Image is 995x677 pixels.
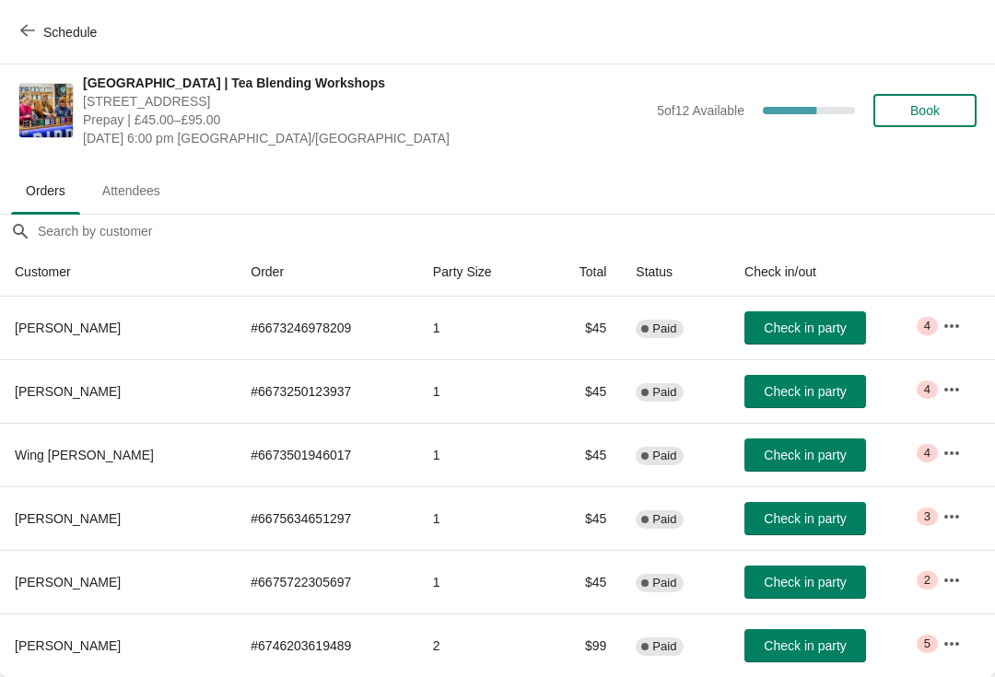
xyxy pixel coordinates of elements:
button: Check in party [744,311,866,344]
th: Party Size [418,248,542,297]
span: 5 of 12 Available [657,103,744,118]
td: 1 [418,486,542,550]
span: Check in party [764,448,846,462]
span: [GEOGRAPHIC_DATA] | Tea Blending Workshops [83,74,648,92]
button: Check in party [744,629,866,662]
td: 1 [418,423,542,486]
img: Glasgow | Tea Blending Workshops [19,84,73,137]
td: $45 [542,423,621,486]
input: Search by customer [37,215,995,248]
button: Check in party [744,566,866,599]
button: Check in party [744,438,866,472]
span: [DATE] 6:00 pm [GEOGRAPHIC_DATA]/[GEOGRAPHIC_DATA] [83,129,648,147]
span: 2 [924,573,931,588]
span: Check in party [764,321,846,335]
span: [STREET_ADDRESS] [83,92,648,111]
span: [PERSON_NAME] [15,638,121,653]
td: 2 [418,613,542,677]
td: $45 [542,550,621,613]
span: Check in party [764,511,846,526]
span: Orders [11,174,80,207]
span: 4 [924,446,931,461]
span: Paid [652,639,676,654]
span: Prepay | £45.00–£95.00 [83,111,648,129]
span: Check in party [764,384,846,399]
td: 1 [418,297,542,359]
span: Book [910,103,940,118]
td: # 6675634651297 [236,486,418,550]
span: [PERSON_NAME] [15,575,121,589]
th: Check in/out [730,248,928,297]
span: Paid [652,385,676,400]
td: 1 [418,550,542,613]
span: Check in party [764,638,846,653]
span: Paid [652,321,676,336]
td: 1 [418,359,542,423]
th: Order [236,248,418,297]
button: Check in party [744,375,866,408]
td: $45 [542,486,621,550]
td: # 6673246978209 [236,297,418,359]
button: Check in party [744,502,866,535]
span: 4 [924,319,931,333]
span: [PERSON_NAME] [15,384,121,399]
td: $45 [542,297,621,359]
td: # 6673250123937 [236,359,418,423]
span: Schedule [43,25,97,40]
td: # 6673501946017 [236,423,418,486]
span: 4 [924,382,931,397]
span: 3 [924,509,931,524]
span: Paid [652,449,676,463]
span: 5 [924,636,931,651]
span: Paid [652,576,676,590]
span: Check in party [764,575,846,589]
span: Wing [PERSON_NAME] [15,448,154,462]
td: # 6746203619489 [236,613,418,677]
span: [PERSON_NAME] [15,321,121,335]
span: Attendees [88,174,175,207]
th: Total [542,248,621,297]
span: Paid [652,512,676,527]
td: $45 [542,359,621,423]
td: # 6675722305697 [236,550,418,613]
th: Status [621,248,730,297]
button: Book [873,94,977,127]
td: $99 [542,613,621,677]
button: Schedule [9,16,111,49]
span: [PERSON_NAME] [15,511,121,526]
